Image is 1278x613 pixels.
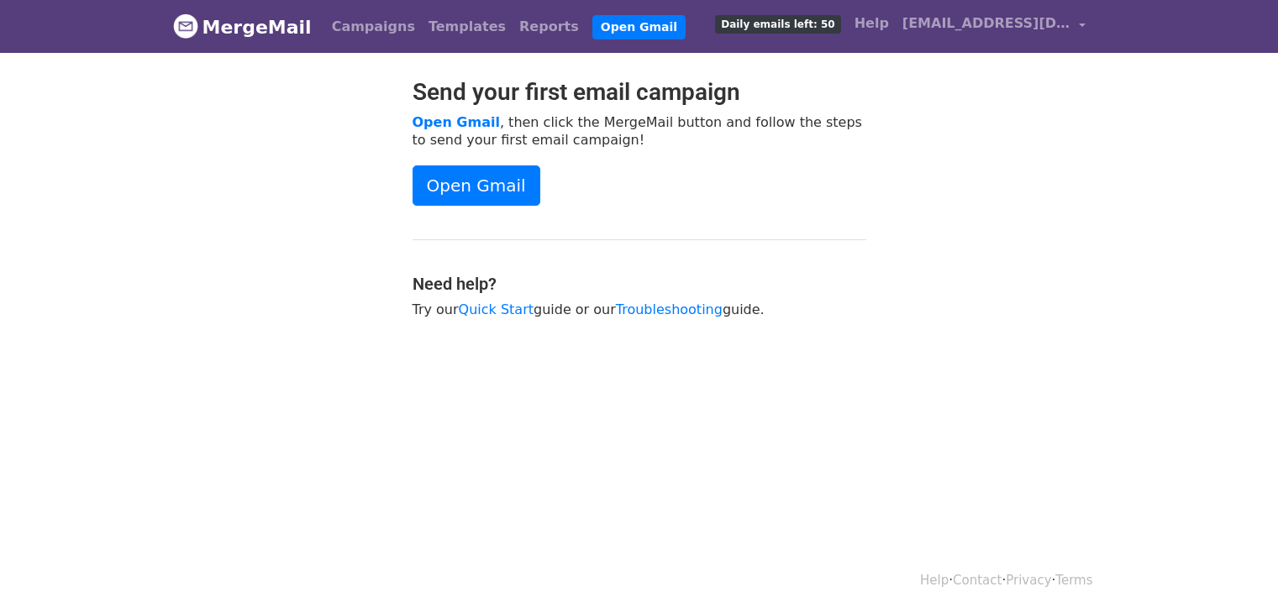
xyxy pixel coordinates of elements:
[1055,573,1092,588] a: Terms
[325,10,422,44] a: Campaigns
[173,13,198,39] img: MergeMail logo
[413,274,866,294] h4: Need help?
[920,573,949,588] a: Help
[896,7,1092,46] a: [EMAIL_ADDRESS][DOMAIN_NAME]
[902,13,1070,34] span: [EMAIL_ADDRESS][DOMAIN_NAME]
[715,15,840,34] span: Daily emails left: 50
[413,165,540,206] a: Open Gmail
[953,573,1002,588] a: Contact
[413,78,866,107] h2: Send your first email campaign
[459,301,534,317] a: Quick Start
[513,10,586,44] a: Reports
[1006,573,1051,588] a: Privacy
[413,301,866,318] p: Try our guide or our guide.
[173,9,312,45] a: MergeMail
[708,7,847,40] a: Daily emails left: 50
[616,301,723,317] a: Troubleshooting
[413,113,866,149] p: , then click the MergeMail button and follow the steps to send your first email campaign!
[848,7,896,40] a: Help
[422,10,513,44] a: Templates
[413,114,500,130] a: Open Gmail
[592,15,686,39] a: Open Gmail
